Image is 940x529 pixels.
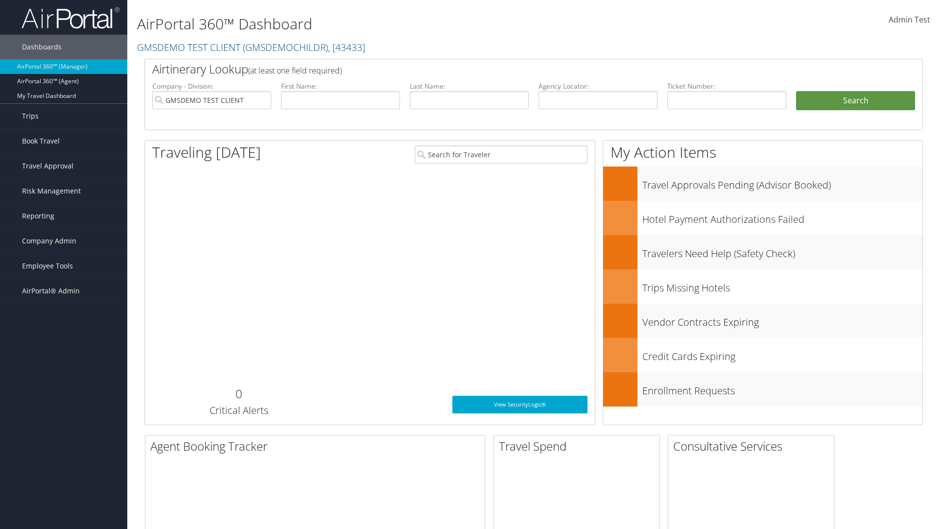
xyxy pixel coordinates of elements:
h1: Traveling [DATE] [152,142,261,163]
a: Trips Missing Hotels [603,269,922,304]
h3: Travelers Need Help (Safety Check) [642,242,922,261]
span: Reporting [22,204,54,228]
h3: Enrollment Requests [642,379,922,398]
a: Vendor Contracts Expiring [603,304,922,338]
h3: Vendor Contracts Expiring [642,311,922,329]
span: Travel Approval [22,154,73,178]
h3: Travel Approvals Pending (Advisor Booked) [642,173,922,192]
h2: 0 [152,385,325,402]
span: (at least one field required) [248,65,342,76]
span: Admin Test [889,14,930,25]
a: Travel Approvals Pending (Advisor Booked) [603,167,922,201]
input: Search for Traveler [415,145,587,164]
label: Last Name: [410,81,529,91]
a: Travelers Need Help (Safety Check) [603,235,922,269]
span: Book Travel [22,129,60,153]
span: Risk Management [22,179,81,203]
label: Company - Division: [152,81,271,91]
h1: My Action Items [603,142,922,163]
h2: Airtinerary Lookup [152,61,850,77]
span: Dashboards [22,35,62,59]
span: AirPortal® Admin [22,279,80,303]
span: Company Admin [22,229,76,253]
span: Employee Tools [22,254,73,278]
a: View SecurityLogic® [452,396,587,413]
label: First Name: [281,81,400,91]
h3: Credit Cards Expiring [642,345,922,363]
h1: AirPortal 360™ Dashboard [137,14,666,34]
img: airportal-logo.png [22,6,119,29]
a: Enrollment Requests [603,372,922,407]
span: , [ 43433 ] [328,41,365,54]
h2: Agent Booking Tracker [150,438,485,455]
h3: Critical Alerts [152,404,325,417]
h3: Trips Missing Hotels [642,276,922,295]
label: Ticket Number: [667,81,786,91]
a: Credit Cards Expiring [603,338,922,372]
button: Search [796,91,915,111]
h2: Consultative Services [673,438,834,455]
a: Admin Test [889,5,930,35]
span: Trips [22,104,39,128]
a: Hotel Payment Authorizations Failed [603,201,922,235]
label: Agency Locator: [539,81,658,91]
a: GMSDEMO TEST CLIENT [137,41,365,54]
h3: Hotel Payment Authorizations Failed [642,208,922,226]
h2: Travel Spend [499,438,659,455]
span: ( GMSDEMOCHILDR ) [243,41,328,54]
